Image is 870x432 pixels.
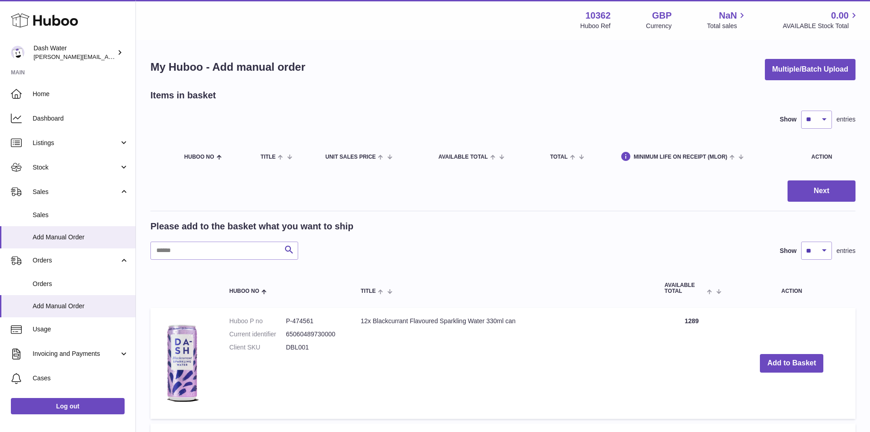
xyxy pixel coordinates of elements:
button: Next [788,180,855,202]
a: 0.00 AVAILABLE Stock Total [783,10,859,30]
span: AVAILABLE Total [665,282,705,294]
span: Sales [33,188,119,196]
span: AVAILABLE Stock Total [783,22,859,30]
span: Add Manual Order [33,302,129,311]
img: 12x Blackcurrant Flavoured Sparkling Water 330ml can [159,317,205,408]
span: Title [361,288,376,294]
span: Usage [33,325,129,334]
span: Cases [33,374,129,383]
span: Stock [33,163,119,172]
span: Invoicing and Payments [33,349,119,358]
span: Sales [33,211,129,219]
dd: P-474561 [286,317,343,325]
td: 12x Blackcurrant Flavoured Sparkling Water 330ml can [352,308,656,419]
span: entries [836,247,855,255]
span: NaN [719,10,737,22]
span: Total [550,154,568,160]
dt: Current identifier [229,330,286,339]
strong: 10362 [585,10,611,22]
strong: GBP [652,10,672,22]
td: 1289 [656,308,728,419]
dd: 65060489730000 [286,330,343,339]
span: Huboo no [229,288,259,294]
span: Huboo no [184,154,214,160]
span: Unit Sales Price [325,154,376,160]
a: NaN Total sales [707,10,747,30]
div: Dash Water [34,44,115,61]
span: Orders [33,280,129,288]
span: 0.00 [831,10,849,22]
dd: DBL001 [286,343,343,352]
span: Dashboard [33,114,129,123]
span: AVAILABLE Total [438,154,488,160]
span: Minimum Life On Receipt (MLOR) [633,154,727,160]
div: Action [812,154,847,160]
span: Listings [33,139,119,147]
button: Add to Basket [760,354,823,373]
span: Orders [33,256,119,265]
div: Currency [646,22,672,30]
a: Log out [11,398,125,414]
span: [PERSON_NAME][EMAIL_ADDRESS][DOMAIN_NAME] [34,53,182,60]
button: Multiple/Batch Upload [765,59,855,80]
span: Add Manual Order [33,233,129,242]
span: entries [836,115,855,124]
div: Huboo Ref [580,22,611,30]
span: Title [261,154,275,160]
span: Home [33,90,129,98]
h1: My Huboo - Add manual order [150,60,305,74]
dt: Client SKU [229,343,286,352]
th: Action [728,273,855,303]
h2: Items in basket [150,89,216,102]
span: Total sales [707,22,747,30]
dt: Huboo P no [229,317,286,325]
label: Show [780,115,797,124]
h2: Please add to the basket what you want to ship [150,220,353,233]
img: sophie@dash-water.com [11,46,24,59]
label: Show [780,247,797,255]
